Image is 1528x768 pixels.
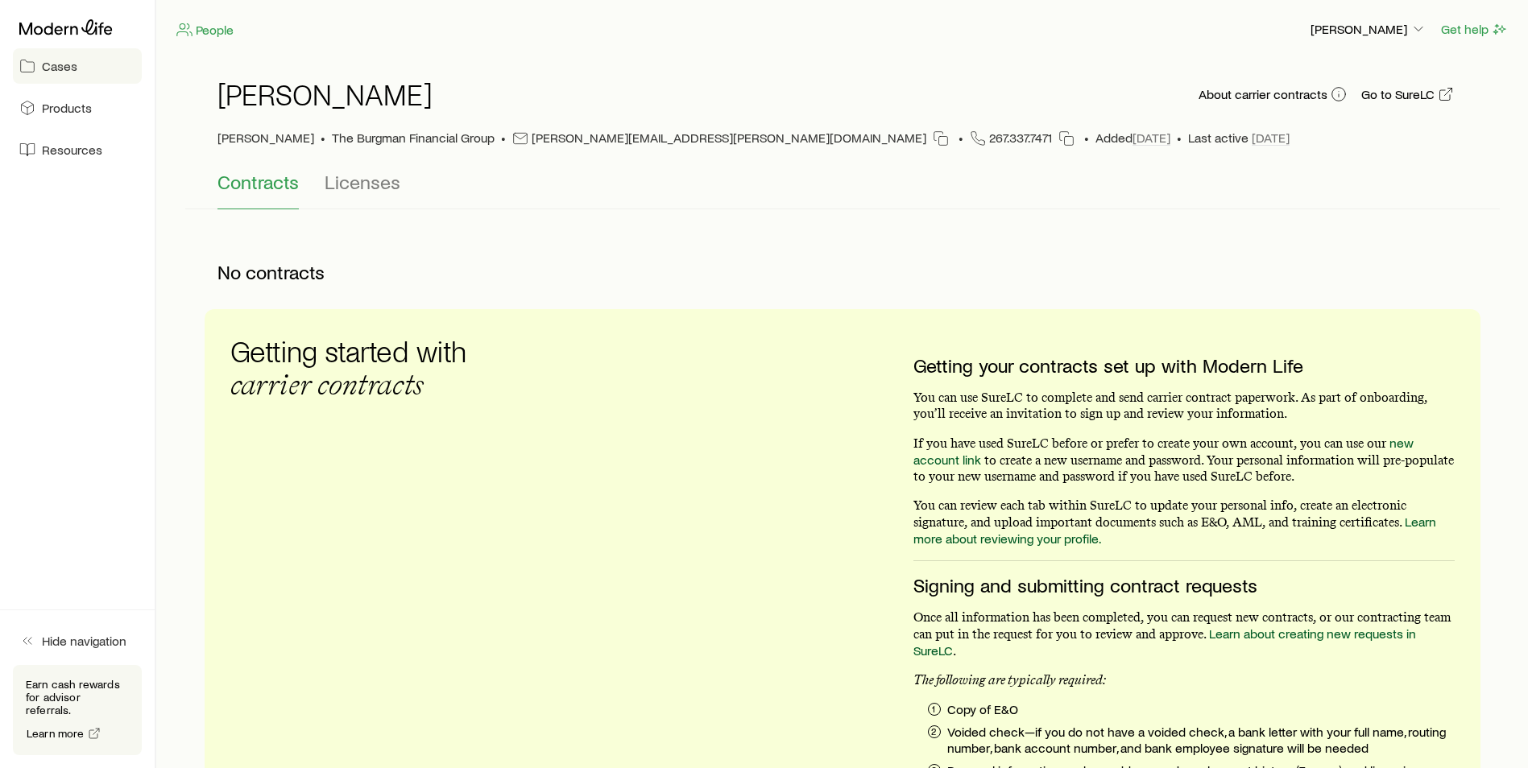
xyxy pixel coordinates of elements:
[1133,130,1170,146] span: [DATE]
[13,665,142,755] div: Earn cash rewards for advisor referrals.Learn more
[913,390,1455,422] p: You can use SureLC to complete and send carrier contract paperwork. As part of onboarding, you’ll...
[1311,21,1427,37] p: [PERSON_NAME]
[1440,20,1509,39] button: Get help
[932,702,935,715] p: 1
[26,678,129,716] p: Earn cash rewards for advisor referrals.
[1252,130,1290,146] span: [DATE]
[42,633,126,649] span: Hide navigation
[1188,130,1290,151] span: Last active
[913,574,1455,597] h3: Signing and submitting contract requests
[332,130,495,147] div: The Burgman Financial Group
[913,672,1455,688] p: The following are typically required:
[42,58,77,74] span: Cases
[13,132,142,167] a: Resources
[913,609,1455,659] p: Once all information has been completed, you can request new contracts, or our contracting team c...
[1360,85,1455,104] a: Go to SureLC
[1177,130,1182,151] span: •
[217,171,1468,209] div: Contracting sub-page tabs
[217,130,314,151] span: [PERSON_NAME]
[501,130,506,151] span: •
[959,130,963,151] span: •
[913,498,1455,547] p: You can review each tab within SureLC to update your personal info, create an electronic signatur...
[27,728,85,739] span: Learn more
[931,725,936,737] p: 2
[947,701,1455,717] p: Copy of E&O
[13,623,142,659] button: Hide navigation
[913,354,1455,377] h3: Getting your contracts set up with Modern Life
[325,171,400,193] span: Licenses
[1084,130,1089,151] span: •
[230,335,467,401] h3: Getting started with
[321,130,325,151] span: •
[230,367,424,402] span: carrier contracts
[13,90,142,126] a: Products
[1310,20,1427,39] button: [PERSON_NAME]
[246,261,325,283] span: contracts
[13,48,142,84] a: Cases
[913,435,1455,485] p: If you have used SureLC before or prefer to create your own account, you can use our to create a ...
[532,130,926,151] p: [PERSON_NAME][EMAIL_ADDRESS][PERSON_NAME][DOMAIN_NAME]
[217,78,433,110] h1: [PERSON_NAME]
[42,100,92,116] span: Products
[217,261,241,283] span: No
[989,130,1052,151] span: 267.337.7471
[1198,85,1348,104] button: About carrier contracts
[176,21,234,39] a: People
[947,724,1455,756] p: Voided check—if you do not have a voided check, a bank letter with your full name, routing number...
[42,142,102,158] span: Resources
[1095,130,1170,151] span: Added
[217,171,299,193] span: Contracts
